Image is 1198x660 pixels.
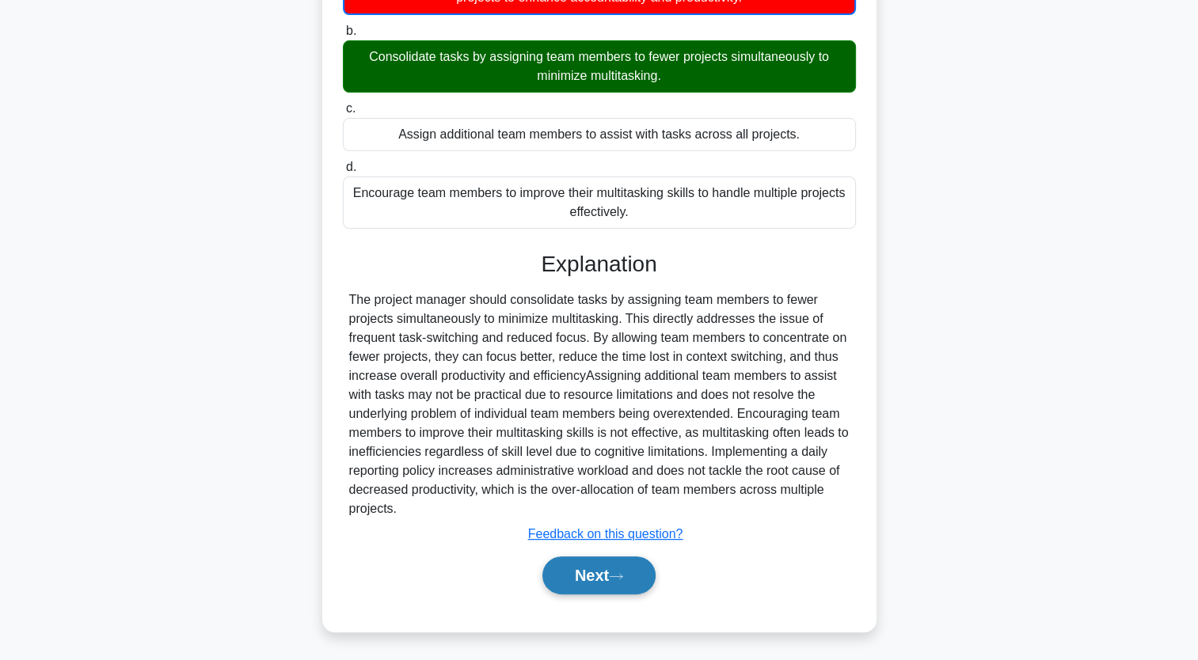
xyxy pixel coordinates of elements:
div: The project manager should consolidate tasks by assigning team members to fewer projects simultan... [349,290,850,518]
span: b. [346,24,356,37]
div: Assign additional team members to assist with tasks across all projects. [343,118,856,151]
div: Encourage team members to improve their multitasking skills to handle multiple projects effectively. [343,176,856,229]
button: Next [542,556,656,594]
h3: Explanation [352,251,846,278]
div: Consolidate tasks by assigning team members to fewer projects simultaneously to minimize multitas... [343,40,856,93]
span: d. [346,160,356,173]
span: c. [346,101,356,115]
a: Feedback on this question? [528,527,683,541]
